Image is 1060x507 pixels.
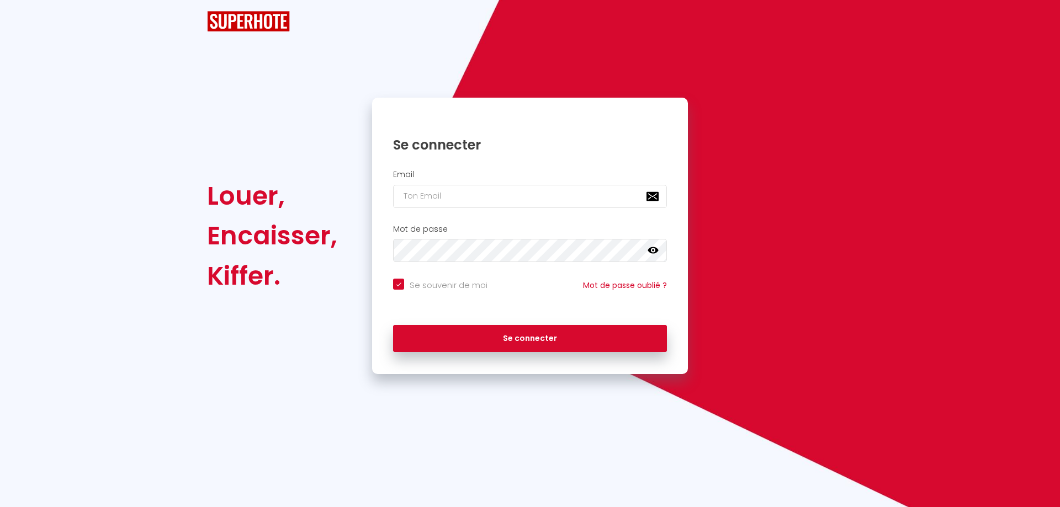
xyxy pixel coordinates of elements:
[207,11,290,31] img: SuperHote logo
[207,216,337,255] div: Encaisser,
[393,325,667,353] button: Se connecter
[207,176,337,216] div: Louer,
[393,185,667,208] input: Ton Email
[393,136,667,153] h1: Se connecter
[207,256,337,296] div: Kiffer.
[583,280,667,291] a: Mot de passe oublié ?
[393,225,667,234] h2: Mot de passe
[393,170,667,179] h2: Email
